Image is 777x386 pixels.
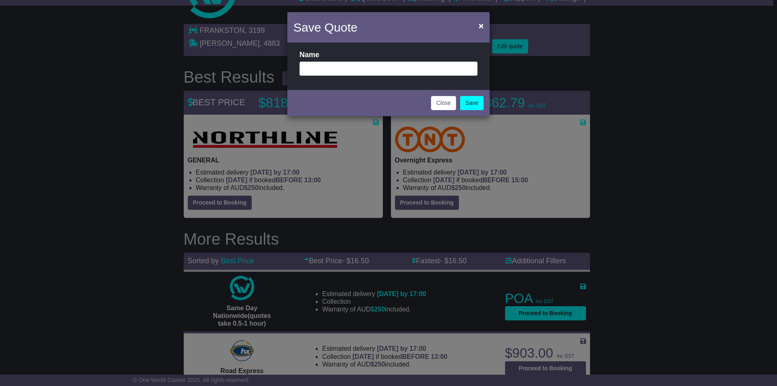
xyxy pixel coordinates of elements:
[299,51,319,60] label: Name
[293,18,357,36] h4: Save Quote
[431,96,456,110] button: Close
[475,17,488,34] button: Close
[460,96,484,110] a: Save
[479,21,484,30] span: ×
